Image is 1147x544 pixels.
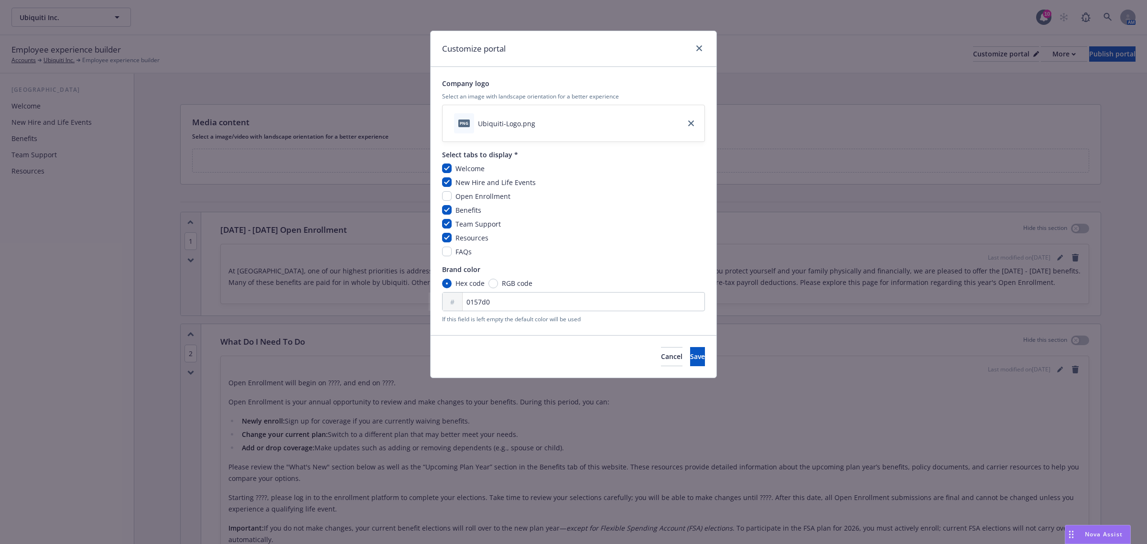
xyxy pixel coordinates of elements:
span: New Hire and Life Events [455,178,536,187]
div: Ubiquiti-Logo.png [478,119,535,129]
span: Resources [455,233,488,242]
div: Drag to move [1065,525,1077,544]
span: Benefits [455,206,481,215]
span: Save [690,352,705,361]
span: Company logo [442,78,705,88]
button: Nova Assist [1065,525,1131,544]
input: RGB code [488,279,498,288]
h1: Customize portal [442,43,506,55]
span: Nova Assist [1085,530,1123,538]
span: Select tabs to display * [442,150,705,160]
span: If this field is left empty the default color will be used [442,315,705,324]
span: Open Enrollment [455,192,510,201]
span: FAQs [455,247,472,256]
span: # [450,297,454,307]
button: Cancel [661,347,682,366]
span: Welcome [455,164,485,173]
button: download file [539,119,547,129]
span: Select an image with landscape orientation for a better experience [442,92,705,101]
span: Brand color [442,264,705,274]
span: Cancel [661,352,682,361]
span: Team Support [455,219,501,228]
a: close [693,43,705,54]
span: RGB code [502,278,532,288]
input: FFFFFF [442,292,705,311]
button: Save [690,347,705,366]
a: close [685,118,697,129]
input: Hex code [442,279,452,288]
span: Hex code [455,278,485,288]
span: png [458,120,470,127]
